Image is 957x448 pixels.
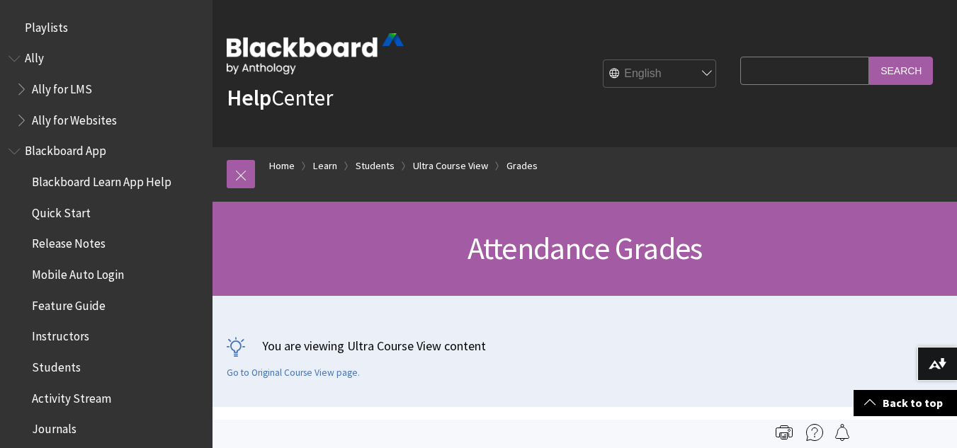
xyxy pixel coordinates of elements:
[604,60,717,88] select: Site Language Selector
[25,16,68,35] span: Playlists
[834,424,851,441] img: Follow this page
[32,77,92,96] span: Ally for LMS
[9,47,204,132] nav: Book outline for Anthology Ally Help
[25,47,44,66] span: Ally
[776,424,793,441] img: Print
[869,57,933,84] input: Search
[227,33,404,74] img: Blackboard by Anthology
[506,157,538,175] a: Grades
[227,84,271,112] strong: Help
[227,367,360,379] a: Go to Original Course View page.
[9,16,204,40] nav: Book outline for Playlists
[32,201,91,220] span: Quick Start
[468,229,702,268] span: Attendance Grades
[313,157,337,175] a: Learn
[32,294,106,313] span: Feature Guide
[32,170,171,189] span: Blackboard Learn App Help
[413,157,488,175] a: Ultra Course View
[269,157,295,175] a: Home
[32,263,124,282] span: Mobile Auto Login
[32,232,106,251] span: Release Notes
[32,418,77,437] span: Journals
[32,325,89,344] span: Instructors
[32,108,117,127] span: Ally for Websites
[32,386,111,406] span: Activity Stream
[227,337,943,355] p: You are viewing Ultra Course View content
[806,424,823,441] img: More help
[854,390,957,416] a: Back to top
[356,157,395,175] a: Students
[227,84,333,112] a: HelpCenter
[25,139,106,159] span: Blackboard App
[32,355,81,374] span: Students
